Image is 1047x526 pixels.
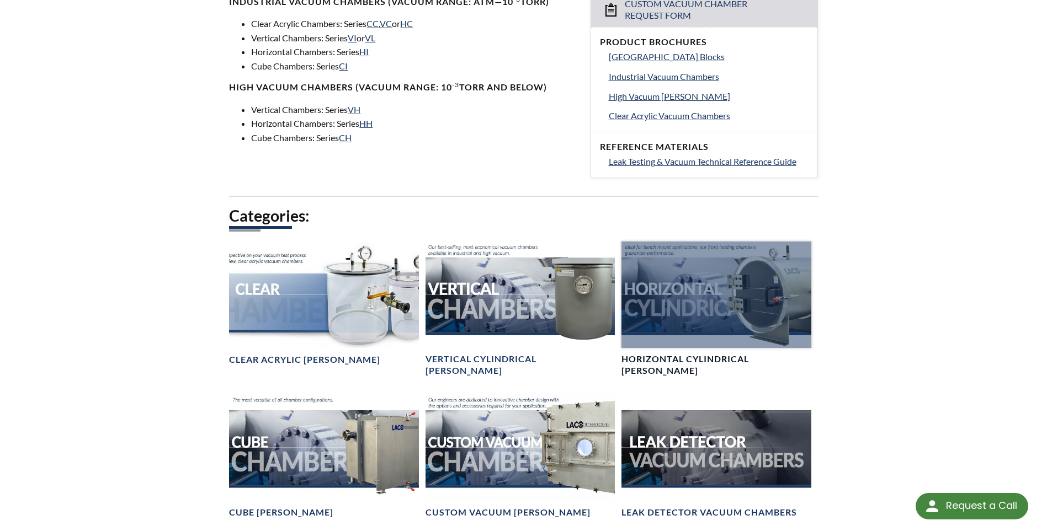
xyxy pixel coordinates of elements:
[621,241,811,377] a: Horizontal Cylindrical headerHorizontal Cylindrical [PERSON_NAME]
[600,36,809,48] h4: Product Brochures
[251,131,577,145] li: Cube Chambers: Series
[426,241,615,377] a: Vertical Vacuum Chambers headerVertical Cylindrical [PERSON_NAME]
[348,33,357,43] a: VI
[339,132,352,143] a: CH
[600,141,809,153] h4: Reference Materials
[251,103,577,117] li: Vertical Chambers: Series
[621,394,811,518] a: Leak Test Vacuum Chambers headerLeak Detector Vacuum Chambers
[251,31,577,45] li: Vertical Chambers: Series or
[366,18,379,29] a: CC
[621,507,797,518] h4: Leak Detector Vacuum Chambers
[946,493,1017,518] div: Request a Call
[251,17,577,31] li: Clear Acrylic Chambers: Series , or
[609,109,809,123] a: Clear Acrylic Vacuum Chambers
[348,104,360,115] a: VH
[359,118,373,128] a: HH
[609,156,796,167] span: Leak Testing & Vacuum Technical Reference Guide
[229,507,333,518] h4: Cube [PERSON_NAME]
[251,59,577,73] li: Cube Chambers: Series
[609,50,809,64] a: [GEOGRAPHIC_DATA] Blocks
[229,206,817,226] h2: Categories:
[916,493,1028,519] div: Request a Call
[426,353,615,377] h4: Vertical Cylindrical [PERSON_NAME]
[339,61,348,71] a: CI
[229,354,380,366] h4: Clear Acrylic [PERSON_NAME]
[251,45,577,59] li: Horizontal Chambers: Series
[359,46,369,57] a: HI
[609,71,719,82] span: Industrial Vacuum Chambers
[452,80,459,89] sup: -3
[380,18,392,29] a: VC
[923,497,941,515] img: round button
[621,353,811,377] h4: Horizontal Cylindrical [PERSON_NAME]
[229,394,418,518] a: Cube Chambers headerCube [PERSON_NAME]
[609,91,730,101] span: High Vacuum [PERSON_NAME]
[426,394,615,518] a: Custom Vacuum Chamber headerCustom Vacuum [PERSON_NAME]
[365,33,375,43] a: VL
[251,116,577,131] li: Horizontal Chambers: Series
[609,154,809,169] a: Leak Testing & Vacuum Technical Reference Guide
[426,507,591,518] h4: Custom Vacuum [PERSON_NAME]
[609,110,730,121] span: Clear Acrylic Vacuum Chambers
[609,69,809,84] a: Industrial Vacuum Chambers
[229,82,577,93] h4: High Vacuum Chambers (Vacuum range: 10 Torr and below)
[400,18,413,29] a: HC
[229,241,418,366] a: Clear Chambers headerClear Acrylic [PERSON_NAME]
[609,89,809,104] a: High Vacuum [PERSON_NAME]
[609,51,725,62] span: [GEOGRAPHIC_DATA] Blocks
